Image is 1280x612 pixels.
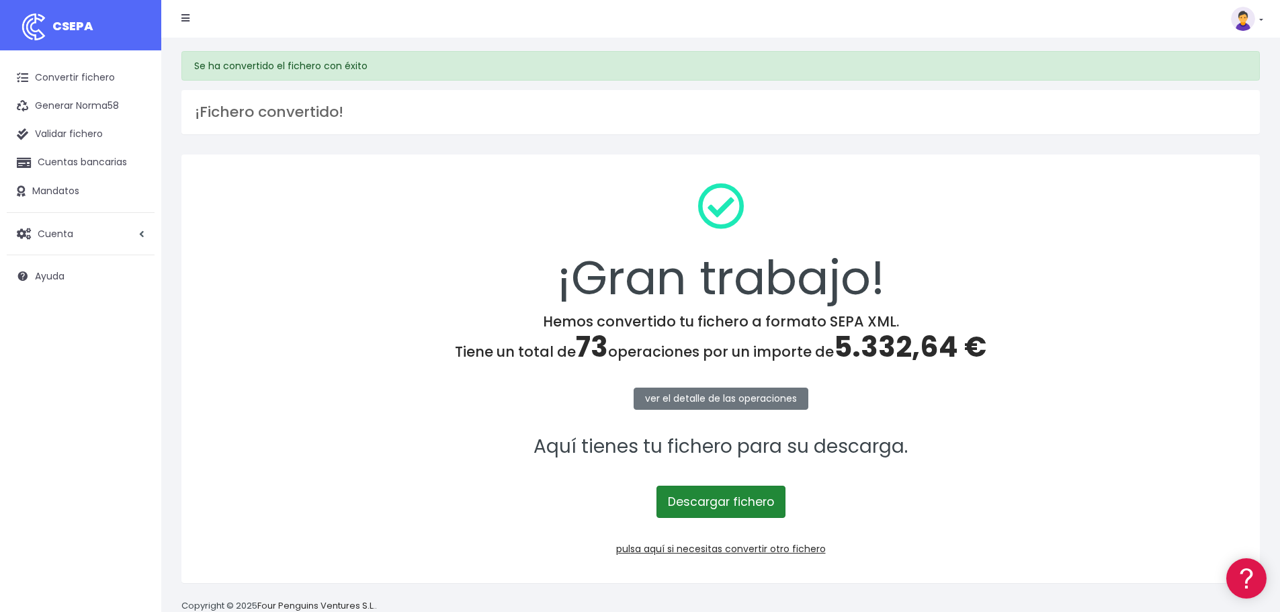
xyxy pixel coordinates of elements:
[7,262,155,290] a: Ayuda
[7,64,155,92] a: Convertir fichero
[199,432,1242,462] p: Aquí tienes tu fichero para su descarga.
[7,120,155,148] a: Validar fichero
[616,542,826,556] a: pulsa aquí si necesitas convertir otro fichero
[195,103,1246,121] h3: ¡Fichero convertido!
[7,220,155,248] a: Cuenta
[35,269,65,283] span: Ayuda
[52,17,93,34] span: CSEPA
[656,486,785,518] a: Descargar fichero
[7,177,155,206] a: Mandatos
[199,172,1242,313] div: ¡Gran trabajo!
[834,327,986,367] span: 5.332,64 €
[181,51,1260,81] div: Se ha convertido el fichero con éxito
[576,327,608,367] span: 73
[257,599,375,612] a: Four Penguins Ventures S.L.
[1231,7,1255,31] img: profile
[634,388,808,410] a: ver el detalle de las operaciones
[7,148,155,177] a: Cuentas bancarias
[7,92,155,120] a: Generar Norma58
[17,10,50,44] img: logo
[199,313,1242,364] h4: Hemos convertido tu fichero a formato SEPA XML. Tiene un total de operaciones por un importe de
[38,226,73,240] span: Cuenta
